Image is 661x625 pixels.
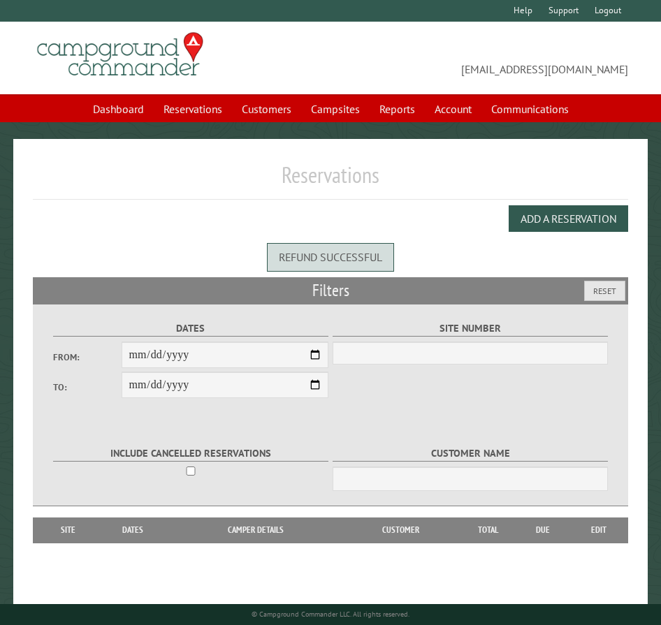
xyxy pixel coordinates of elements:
[53,351,122,364] label: From:
[155,96,231,122] a: Reservations
[584,281,625,301] button: Reset
[170,517,341,543] th: Camper Details
[371,96,423,122] a: Reports
[341,517,460,543] th: Customer
[85,96,152,122] a: Dashboard
[333,446,608,462] label: Customer Name
[96,517,170,543] th: Dates
[516,517,569,543] th: Due
[53,321,328,337] label: Dates
[252,610,409,619] small: © Campground Commander LLC. All rights reserved.
[426,96,480,122] a: Account
[460,517,516,543] th: Total
[40,517,96,543] th: Site
[53,446,328,462] label: Include Cancelled Reservations
[33,277,627,304] h2: Filters
[53,381,122,394] label: To:
[33,27,208,82] img: Campground Commander
[303,96,368,122] a: Campsites
[33,161,627,200] h1: Reservations
[233,96,300,122] a: Customers
[570,517,628,543] th: Edit
[509,205,628,232] button: Add a Reservation
[330,38,628,78] span: [EMAIL_ADDRESS][DOMAIN_NAME]
[483,96,577,122] a: Communications
[333,321,608,337] label: Site Number
[267,243,394,271] div: Refund successful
